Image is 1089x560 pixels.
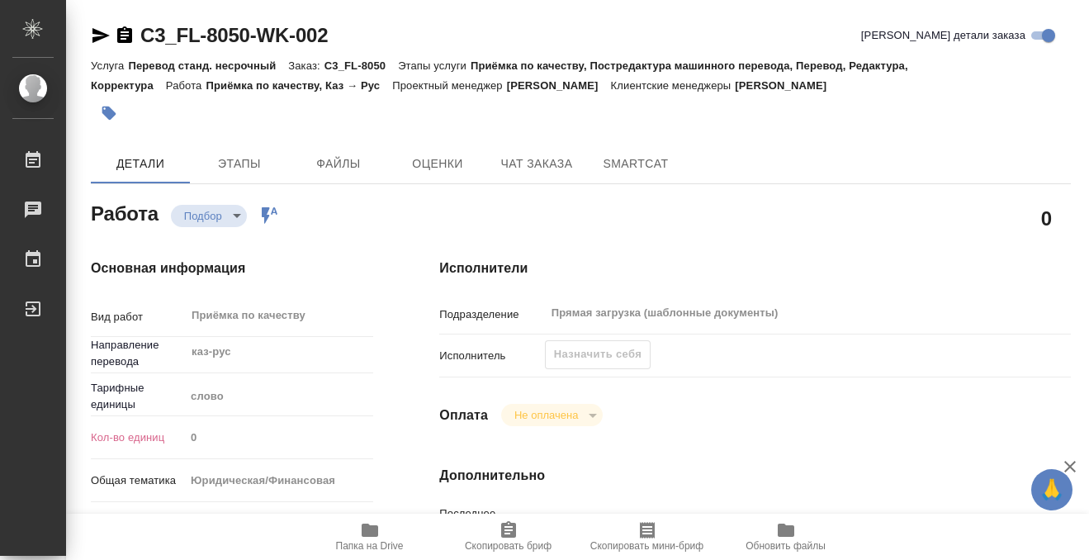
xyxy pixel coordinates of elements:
[128,59,288,72] p: Перевод станд. несрочный
[91,259,373,278] h4: Основная информация
[185,425,373,449] input: Пустое поле
[166,79,206,92] p: Работа
[465,540,552,552] span: Скопировать бриф
[91,59,128,72] p: Услуга
[611,79,736,92] p: Клиентские менеджеры
[1031,469,1072,510] button: 🙏
[439,406,488,425] h4: Оплата
[439,348,544,364] p: Исполнитель
[91,472,185,489] p: Общая тематика
[578,514,717,560] button: Скопировать мини-бриф
[91,309,185,325] p: Вид работ
[336,540,404,552] span: Папка на Drive
[91,26,111,45] button: Скопировать ссылку для ЯМессенджера
[1038,472,1066,507] span: 🙏
[746,540,826,552] span: Обновить файлы
[590,540,703,552] span: Скопировать мини-бриф
[91,337,185,370] p: Направление перевода
[91,429,185,446] p: Кол-во единиц
[439,505,544,539] p: Последнее изменение
[301,514,439,560] button: Папка на Drive
[439,306,544,323] p: Подразделение
[288,59,324,72] p: Заказ:
[545,510,1018,534] input: Пустое поле
[439,514,578,560] button: Скопировать бриф
[299,154,378,174] span: Файлы
[501,404,603,426] div: Подбор
[91,197,159,227] h2: Работа
[596,154,675,174] span: SmartCat
[91,59,908,92] p: Приёмка по качеству, Постредактура машинного перевода, Перевод, Редактура, Корректура
[509,408,583,422] button: Не оплачена
[507,79,611,92] p: [PERSON_NAME]
[324,59,398,72] p: C3_FL-8050
[206,79,392,92] p: Приёмка по качеству, Каз → Рус
[497,154,576,174] span: Чат заказа
[398,154,477,174] span: Оценки
[735,79,839,92] p: [PERSON_NAME]
[140,24,328,46] a: C3_FL-8050-WK-002
[717,514,855,560] button: Обновить файлы
[439,259,1071,278] h4: Исполнители
[398,59,471,72] p: Этапы услуги
[179,209,227,223] button: Подбор
[91,380,185,413] p: Тарифные единицы
[101,154,180,174] span: Детали
[171,205,247,227] div: Подбор
[1041,204,1052,232] h2: 0
[185,382,373,411] div: слово
[439,466,1071,486] h4: Дополнительно
[91,95,127,131] button: Добавить тэг
[185,467,373,495] div: Юридическая/Финансовая
[200,154,279,174] span: Этапы
[115,26,135,45] button: Скопировать ссылку
[185,510,373,538] div: Личные документы
[861,27,1025,44] span: [PERSON_NAME] детали заказа
[392,79,506,92] p: Проектный менеджер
